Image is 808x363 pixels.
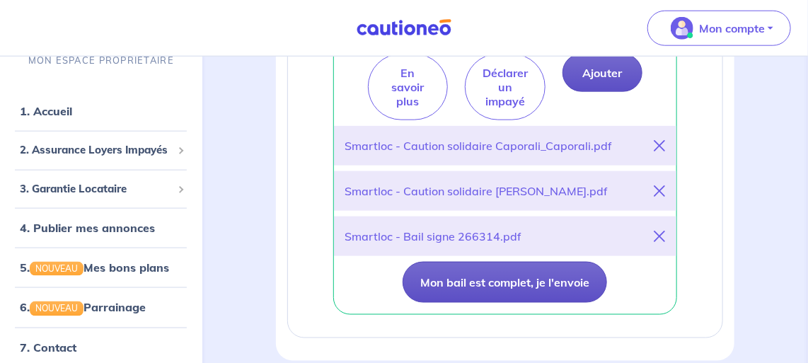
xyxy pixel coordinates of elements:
[403,262,607,303] button: Mon bail est complet, je l'envoie
[351,19,457,37] img: Cautioneo
[20,103,72,117] a: 1. Accueil
[20,220,155,234] a: 4. Publier mes annonces
[465,54,545,120] a: Déclarer un impayé
[368,54,448,120] a: En savoir plus
[562,54,642,92] a: Ajouter
[28,53,174,67] p: MON ESPACE PROPRIÉTAIRE
[345,137,613,154] div: Smartloc - Caution solidaire Caporali_Caporali.pdf
[6,293,197,321] div: 6.NOUVEAUParrainage
[6,96,197,125] div: 1. Accueil
[345,228,522,245] div: Smartloc - Bail signe 266314.pdf
[671,17,693,40] img: illu_account_valid_menu.svg
[654,140,665,151] i: close-button-title
[483,66,528,108] p: Déclarer un impayé
[654,185,665,197] i: close-button-title
[20,142,172,158] span: 2. Assurance Loyers Impayés
[20,260,169,274] a: 5.NOUVEAUMes bons plans
[20,300,146,314] a: 6.NOUVEAUParrainage
[6,213,197,241] div: 4. Publier mes annonces
[386,66,430,108] p: En savoir plus
[20,340,76,354] a: 7. Contact
[6,136,197,163] div: 2. Assurance Loyers Impayés
[345,183,608,200] div: Smartloc - Caution solidaire [PERSON_NAME].pdf
[6,253,197,281] div: 5.NOUVEAUMes bons plans
[6,333,197,361] div: 7. Contact
[699,20,765,37] p: Mon compte
[654,231,665,242] i: close-button-title
[647,11,791,46] button: illu_account_valid_menu.svgMon compte
[582,66,622,80] p: Ajouter
[6,175,197,202] div: 3. Garantie Locataire
[20,180,172,197] span: 3. Garantie Locataire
